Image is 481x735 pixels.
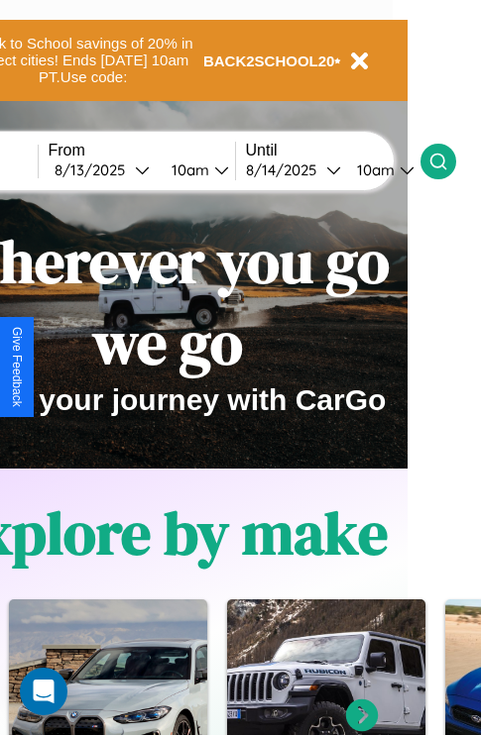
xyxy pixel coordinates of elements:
div: 8 / 14 / 2025 [246,160,326,179]
b: BACK2SCHOOL20 [203,52,335,69]
div: Open Intercom Messenger [20,668,67,715]
label: Until [246,142,421,159]
div: Give Feedback [10,327,24,407]
button: 10am [341,159,421,180]
button: 10am [156,159,235,180]
div: 10am [347,160,400,179]
div: 8 / 13 / 2025 [55,160,135,179]
button: 8/13/2025 [49,159,156,180]
div: 10am [162,160,214,179]
label: From [49,142,235,159]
